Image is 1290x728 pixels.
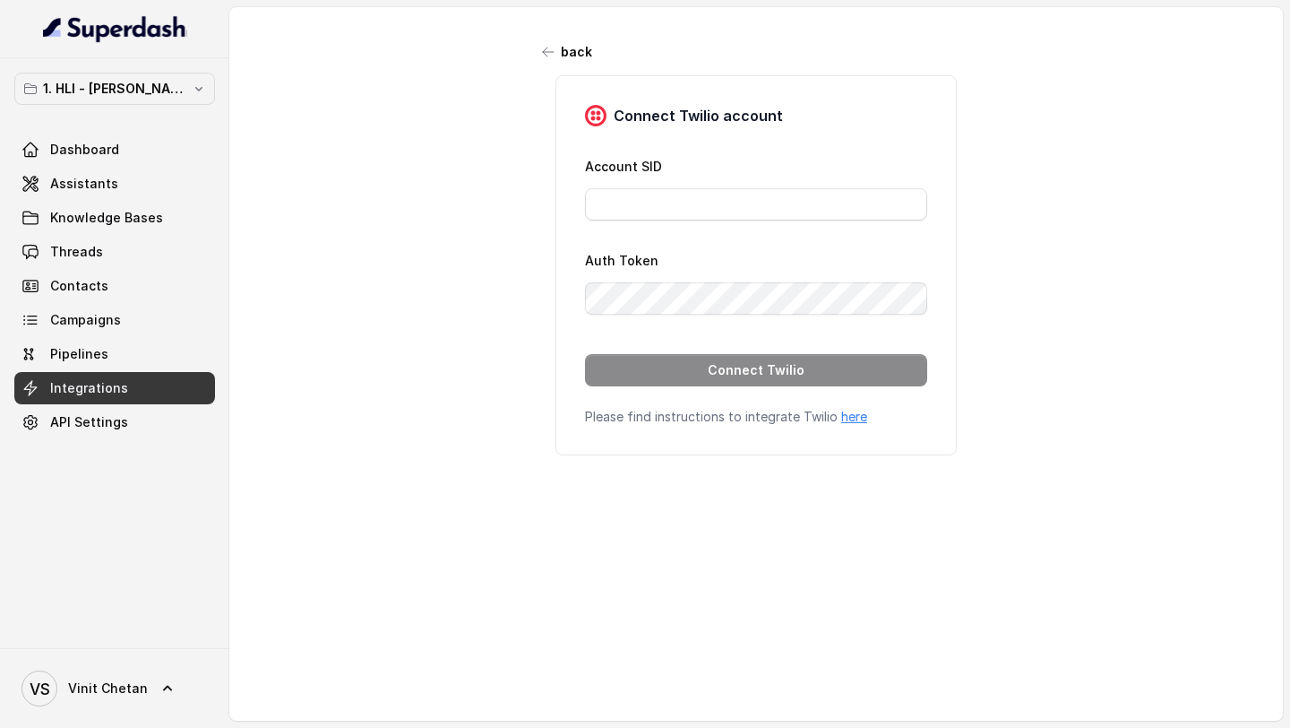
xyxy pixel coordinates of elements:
a: Assistants [14,168,215,200]
span: API Settings [50,413,128,431]
a: Dashboard [14,134,215,166]
button: back [532,36,603,68]
text: VS [30,680,50,698]
a: Threads [14,236,215,268]
span: Campaigns [50,311,121,329]
p: Please find instructions to integrate Twilio [585,408,927,426]
a: Knowledge Bases [14,202,215,234]
h3: Connect Twilio account [614,105,783,126]
a: Integrations [14,372,215,404]
a: Contacts [14,270,215,302]
p: 1. HLI - [PERSON_NAME] & Team Workspace [43,78,186,100]
a: here [841,409,867,424]
img: twilio.7c09a4f4c219fa09ad352260b0a8157b.svg [585,105,606,126]
span: Integrations [50,379,128,397]
span: Threads [50,243,103,261]
label: Auth Token [585,253,658,268]
span: Knowledge Bases [50,209,163,227]
a: Pipelines [14,338,215,370]
a: API Settings [14,406,215,438]
a: Vinit Chetan [14,663,215,714]
span: Dashboard [50,141,119,159]
button: Connect Twilio [585,354,927,386]
span: Vinit Chetan [68,680,148,698]
span: Assistants [50,175,118,193]
span: Contacts [50,277,108,295]
button: 1. HLI - [PERSON_NAME] & Team Workspace [14,73,215,105]
span: Pipelines [50,345,108,363]
label: Account SID [585,159,662,174]
img: light.svg [43,14,187,43]
a: Campaigns [14,304,215,336]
